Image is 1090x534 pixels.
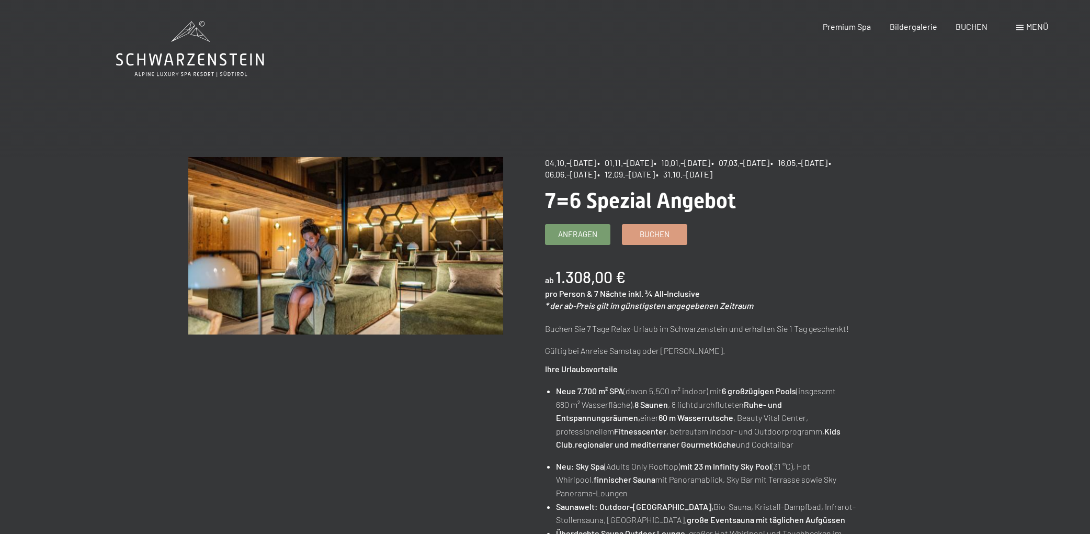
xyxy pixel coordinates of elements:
strong: Ihre Urlaubsvorteile [545,364,618,374]
span: • 31.10.–[DATE] [656,169,712,179]
span: pro Person & [545,288,593,298]
span: 7=6 Spezial Angebot [545,188,736,213]
p: Gültig bei Anreise Samstag oder [PERSON_NAME]. [545,344,860,358]
span: Menü [1026,21,1048,31]
strong: Saunawelt: Outdoor-[GEOGRAPHIC_DATA], [556,502,713,511]
strong: mit 23 m Infinity Sky Pool [680,461,771,471]
strong: finnischer Sauna [594,474,655,484]
strong: 60 m Wasserrutsche [658,413,733,422]
span: Buchen [640,229,669,240]
strong: Neue 7.700 m² SPA [556,386,623,396]
strong: Neu: Sky Spa [556,461,604,471]
li: (Adults Only Rooftop) (31 °C), Hot Whirlpool, mit Panoramablick, Sky Bar mit Terrasse sowie Sky P... [556,460,860,500]
span: inkl. ¾ All-Inclusive [628,288,700,298]
img: 7=6 Spezial Angebot [188,157,504,335]
p: Buchen Sie 7 Tage Relax-Urlaub im Schwarzenstein und erhalten Sie 1 Tag geschenkt! [545,322,860,336]
a: Anfragen [546,225,610,244]
span: • 12.09.–[DATE] [597,169,655,179]
a: Premium Spa [823,21,871,31]
li: (davon 5.500 m² indoor) mit (insgesamt 680 m² Wasserfläche), , 8 lichtdurchfluteten einer , Beaut... [556,384,860,451]
strong: regionaler und mediterraner Gourmetküche [575,439,736,449]
a: BUCHEN [956,21,987,31]
a: Buchen [622,225,687,244]
a: Bildergalerie [890,21,937,31]
b: 1.308,00 € [555,268,626,286]
span: 7 Nächte [594,288,627,298]
span: ab [545,275,554,285]
span: • 10.01.–[DATE] [654,158,710,168]
strong: Fitnesscenter [614,426,666,436]
span: 04.10.–[DATE] [545,158,596,168]
span: • 16.05.–[DATE] [770,158,827,168]
strong: große Eventsauna mit täglichen Aufgüssen [687,515,845,525]
em: * der ab-Preis gilt im günstigsten angegebenen Zeitraum [545,301,753,310]
span: • 07.03.–[DATE] [711,158,769,168]
strong: 6 großzügigen Pools [722,386,796,396]
strong: 8 Saunen [634,399,668,409]
li: Bio-Sauna, Kristall-Dampfbad, Infrarot-Stollensauna, [GEOGRAPHIC_DATA], [556,500,860,527]
span: Anfragen [558,229,597,240]
span: • 01.11.–[DATE] [597,158,653,168]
